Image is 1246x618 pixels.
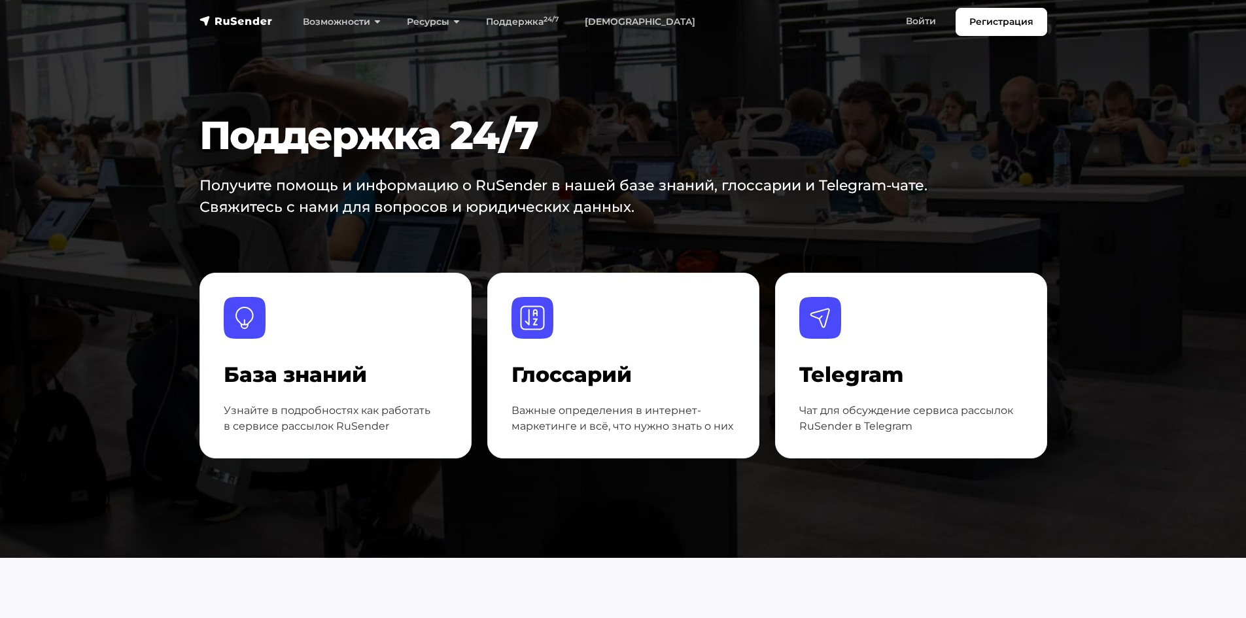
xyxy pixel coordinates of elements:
[799,362,1023,387] h4: Telegram
[487,273,759,458] a: Глоссарий Глоссарий Важные определения в интернет-маркетинге и всё, что нужно знать о них
[473,9,572,35] a: Поддержка24/7
[511,403,735,434] p: Важные определения в интернет-маркетинге и всё, что нужно знать о них
[199,273,472,458] a: База знаний База знаний Узнайте в подробностях как работать в сервисе рассылок RuSender
[893,8,949,35] a: Войти
[511,362,735,387] h4: Глоссарий
[224,403,447,434] p: Узнайте в подробностях как работать в сервисе рассылок RuSender
[199,175,941,218] p: Получите помощь и информацию о RuSender в нашей базе знаний, глоссарии и Telegram-чате. Свяжитесь...
[775,273,1047,458] a: Telegram Telegram Чат для обсуждение сервиса рассылок RuSender в Telegram
[394,9,473,35] a: Ресурсы
[956,8,1047,36] a: Регистрация
[799,403,1023,434] p: Чат для обсуждение сервиса рассылок RuSender в Telegram
[290,9,394,35] a: Возможности
[199,14,273,27] img: RuSender
[224,297,266,339] img: База знаний
[544,15,559,24] sup: 24/7
[199,112,975,159] h1: Поддержка 24/7
[572,9,708,35] a: [DEMOGRAPHIC_DATA]
[224,362,447,387] h4: База знаний
[799,297,841,339] img: Telegram
[511,297,553,339] img: Глоссарий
